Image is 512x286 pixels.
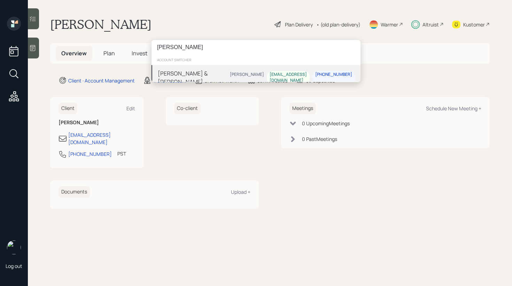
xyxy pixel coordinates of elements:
div: account switcher [152,55,360,65]
div: [PERSON_NAME] & [PERSON_NAME] [158,69,227,86]
input: Type a command or search… [152,40,360,55]
div: [PERSON_NAME] [230,72,264,78]
div: [PHONE_NUMBER] [315,72,352,78]
div: [EMAIL_ADDRESS][DOMAIN_NAME] [270,72,307,84]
